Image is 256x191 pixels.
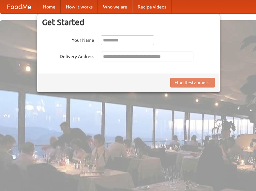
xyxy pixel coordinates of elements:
[0,0,38,13] a: FoodMe
[61,0,98,13] a: How it works
[98,0,132,13] a: Who we are
[132,0,172,13] a: Recipe videos
[42,52,94,60] label: Delivery Address
[38,0,61,13] a: Home
[170,78,215,88] button: Find Restaurants!
[42,17,215,27] h3: Get Started
[42,35,94,43] label: Your Name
